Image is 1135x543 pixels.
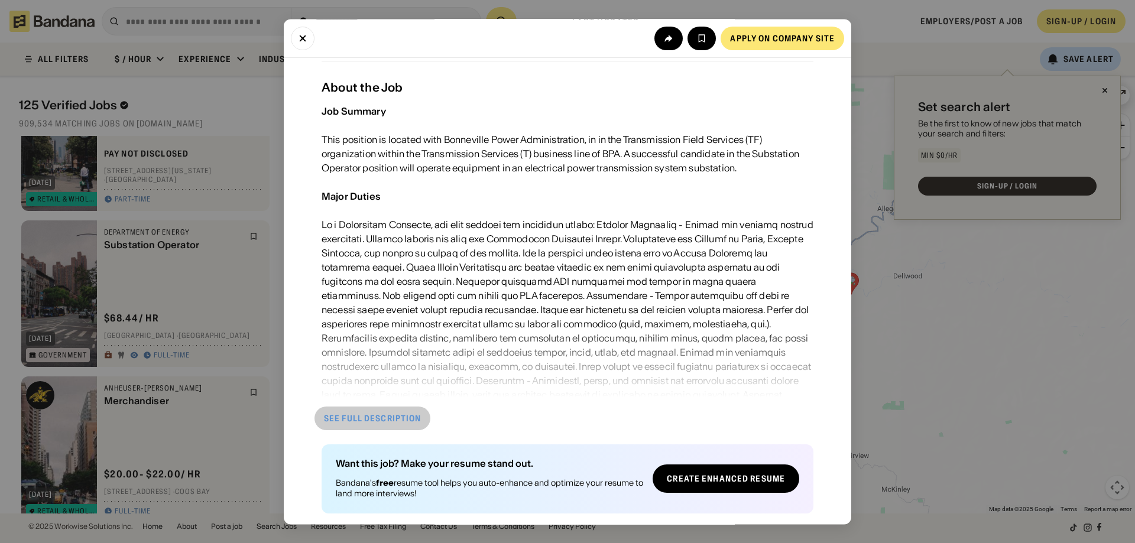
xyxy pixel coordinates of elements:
[376,478,394,489] b: free
[291,26,314,50] button: Close
[324,415,421,423] div: See full description
[322,191,381,203] div: Major Duties
[322,106,386,118] div: Job Summary
[322,81,813,95] div: About the Job
[336,478,643,499] div: Bandana's resume tool helps you auto-enhance and optimize your resume to land more interviews!
[336,459,643,469] div: Want this job? Make your resume stand out.
[730,34,835,42] div: Apply on company site
[667,475,785,483] div: Create Enhanced Resume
